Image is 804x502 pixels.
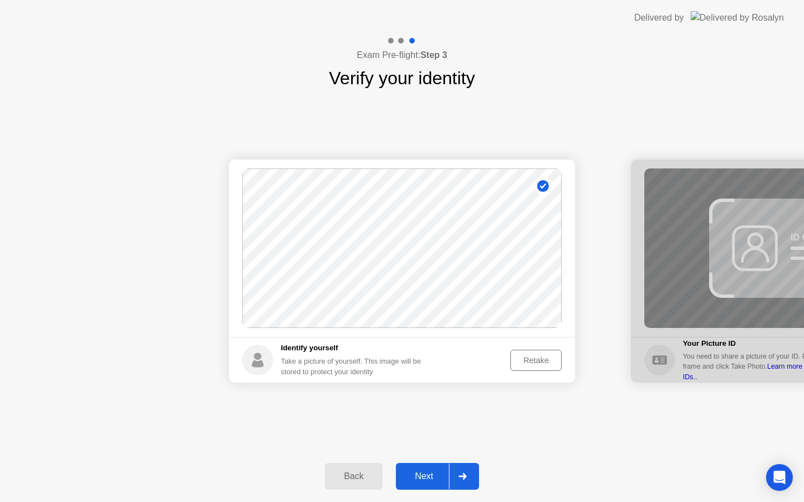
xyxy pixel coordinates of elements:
div: Back [328,471,379,481]
div: Retake [514,356,558,365]
h1: Verify your identity [329,65,475,91]
div: Delivered by [634,11,684,25]
div: Take a picture of yourself. This image will be stored to protect your identity [281,356,430,377]
div: Next [399,471,449,481]
img: Delivered by Rosalyn [691,11,784,24]
div: Open Intercom Messenger [766,464,793,491]
h5: Identify yourself [281,342,430,354]
b: Step 3 [420,50,447,60]
h4: Exam Pre-flight: [357,49,447,62]
button: Retake [510,350,562,371]
button: Back [325,463,382,490]
button: Next [396,463,479,490]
